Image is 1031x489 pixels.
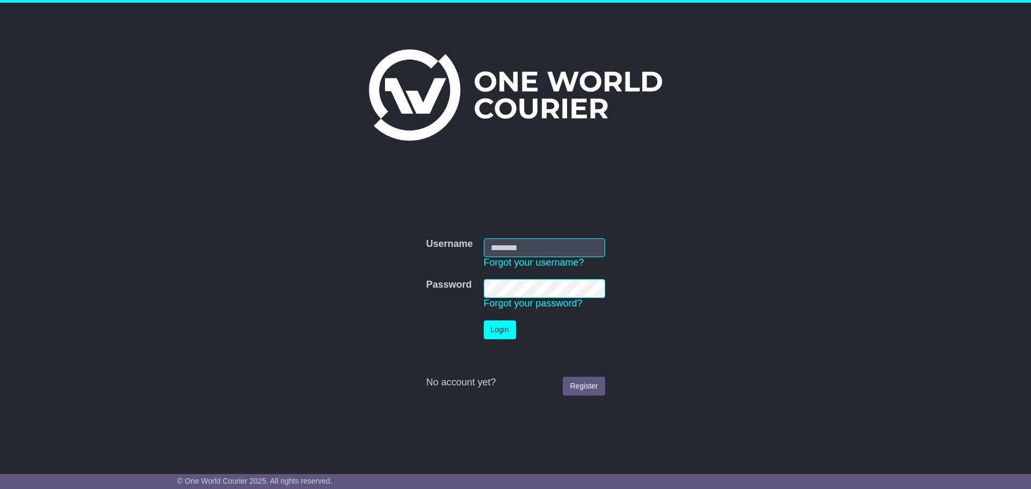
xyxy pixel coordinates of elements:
a: Register [563,377,605,396]
button: Login [484,320,516,339]
span: © One World Courier 2025. All rights reserved. [177,477,332,485]
a: Forgot your password? [484,298,583,309]
img: One World [369,49,662,141]
div: No account yet? [426,377,605,389]
label: Username [426,238,473,250]
a: Forgot your username? [484,257,584,268]
label: Password [426,279,471,291]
